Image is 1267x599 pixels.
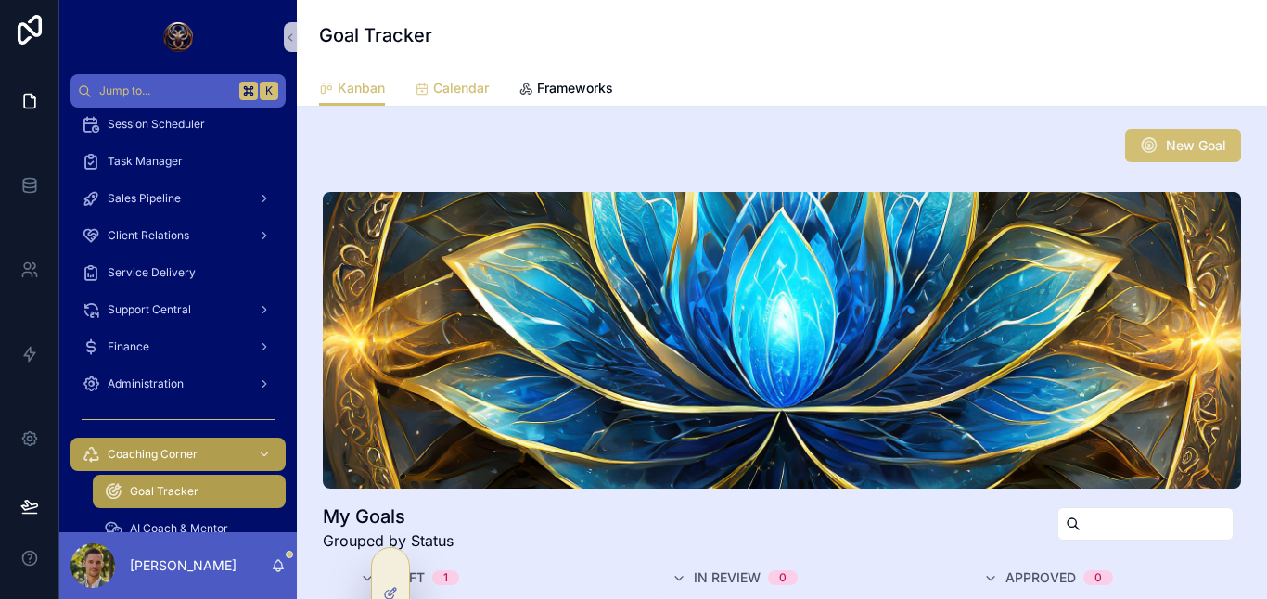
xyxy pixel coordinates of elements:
[108,154,183,169] span: Task Manager
[108,339,149,354] span: Finance
[415,71,489,108] a: Calendar
[70,330,286,363] a: Finance
[323,503,454,529] h1: My Goals
[163,22,193,52] img: App logo
[779,570,787,585] div: 0
[59,108,297,532] div: scrollable content
[108,376,184,391] span: Administration
[130,521,228,536] span: AI Coach & Mentor
[70,438,286,471] a: Coaching Corner
[108,302,191,317] span: Support Central
[70,108,286,141] a: Session Scheduler
[1005,568,1076,587] span: Approved
[70,74,286,108] button: Jump to...K
[70,367,286,401] a: Administration
[108,191,181,206] span: Sales Pipeline
[108,228,189,243] span: Client Relations
[108,117,205,132] span: Session Scheduler
[108,447,198,462] span: Coaching Corner
[130,556,237,575] p: [PERSON_NAME]
[319,71,385,107] a: Kanban
[1125,129,1241,162] button: New Goal
[70,256,286,289] a: Service Delivery
[319,22,432,48] h1: Goal Tracker
[93,475,286,508] a: Goal Tracker
[70,219,286,252] a: Client Relations
[1165,497,1248,580] iframe: Launcher button frame
[1166,136,1226,155] span: New Goal
[443,570,448,585] div: 1
[70,182,286,215] a: Sales Pipeline
[694,568,761,587] span: In Review
[1094,570,1102,585] div: 0
[518,71,613,108] a: Frameworks
[262,83,276,98] span: K
[537,79,613,97] span: Frameworks
[99,83,232,98] span: Jump to...
[338,79,385,97] span: Kanban
[70,145,286,178] a: Task Manager
[433,79,489,97] span: Calendar
[70,293,286,326] a: Support Central
[93,512,286,545] a: AI Coach & Mentor
[108,265,196,280] span: Service Delivery
[323,529,454,552] span: Grouped by Status
[130,484,198,499] span: Goal Tracker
